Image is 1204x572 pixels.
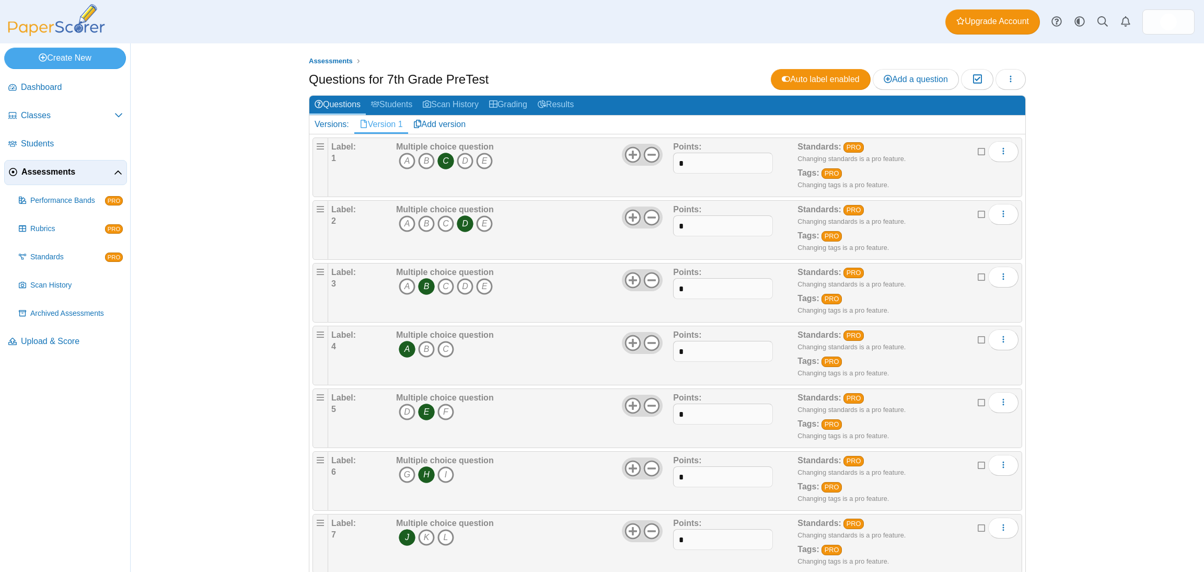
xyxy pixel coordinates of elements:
[797,168,819,177] b: Tags:
[4,29,109,38] a: PaperScorer
[988,329,1018,350] button: More options
[782,75,860,84] span: Auto label enabled
[396,456,494,465] b: Multiple choice question
[4,48,126,68] a: Create New
[797,357,819,365] b: Tags:
[331,519,356,528] b: Label:
[988,141,1018,162] button: More options
[15,188,127,213] a: Performance Bands PRO
[30,196,105,206] span: Performance Bands
[309,96,366,115] a: Questions
[797,393,841,402] b: Standards:
[399,341,415,358] i: A
[418,529,435,546] i: K
[312,138,328,197] div: Drag handle
[312,263,328,323] div: Drag handle
[437,153,454,169] i: C
[396,205,494,214] b: Multiple choice question
[331,216,336,225] b: 2
[105,196,123,205] span: PRO
[797,181,889,189] small: Changing tags is a pro feature.
[797,468,906,476] small: Changing standards is a pro feature.
[843,519,864,529] a: PRO
[437,341,454,358] i: C
[873,69,959,90] a: Add a question
[399,466,415,483] i: G
[331,154,336,163] b: 1
[396,268,494,277] b: Multiple choice question
[821,357,842,367] a: PRO
[4,132,127,157] a: Students
[418,466,435,483] i: H
[673,268,701,277] b: Points:
[797,244,889,251] small: Changing tags is a pro feature.
[4,160,127,185] a: Assessments
[399,215,415,232] i: A
[21,336,123,347] span: Upload & Score
[105,224,123,234] span: PRO
[797,294,819,303] b: Tags:
[309,116,354,133] div: Versions:
[532,96,579,115] a: Results
[843,330,864,341] a: PRO
[312,451,328,511] div: Drag handle
[309,71,489,88] h1: Questions for 7th Grade PreTest
[418,404,435,420] i: E
[399,278,415,295] i: A
[673,519,701,528] b: Points:
[797,531,906,539] small: Changing standards is a pro feature.
[1160,14,1177,30] img: ps.jujrQmLhCdFvK8Se
[331,467,336,476] b: 6
[437,466,454,483] i: I
[771,69,871,90] a: Auto label enabled
[843,142,864,153] a: PRO
[821,168,842,179] a: PRO
[331,279,336,288] b: 3
[1160,14,1177,30] span: Casey Staggs
[945,9,1040,35] a: Upgrade Account
[843,205,864,215] a: PRO
[396,393,494,402] b: Multiple choice question
[399,404,415,420] i: D
[4,4,109,36] img: PaperScorer
[331,330,356,339] b: Label:
[988,455,1018,476] button: More options
[797,155,906,163] small: Changing standards is a pro feature.
[673,393,701,402] b: Points:
[4,329,127,354] a: Upload & Score
[437,215,454,232] i: C
[399,529,415,546] i: J
[331,405,336,414] b: 5
[797,142,841,151] b: Standards:
[797,205,841,214] b: Standards:
[821,231,842,242] a: PRO
[331,142,356,151] b: Label:
[418,341,435,358] i: B
[4,75,127,100] a: Dashboard
[821,482,842,493] a: PRO
[331,205,356,214] b: Label:
[797,280,906,288] small: Changing standards is a pro feature.
[884,75,948,84] span: Add a question
[821,419,842,430] a: PRO
[331,456,356,465] b: Label:
[366,96,418,115] a: Students
[673,205,701,214] b: Points:
[15,301,127,326] a: Archived Assessments
[437,529,454,546] i: L
[797,369,889,377] small: Changing tags is a pro feature.
[1142,9,1195,35] a: ps.jujrQmLhCdFvK8Se
[988,204,1018,225] button: More options
[797,495,889,502] small: Changing tags is a pro feature.
[306,55,355,68] a: Assessments
[30,280,123,291] span: Scan History
[354,116,408,133] a: Version 1
[437,404,454,420] i: F
[673,330,701,339] b: Points:
[457,215,473,232] i: D
[797,419,819,428] b: Tags:
[797,482,819,491] b: Tags:
[396,519,494,528] b: Multiple choice question
[437,278,454,295] i: C
[843,456,864,466] a: PRO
